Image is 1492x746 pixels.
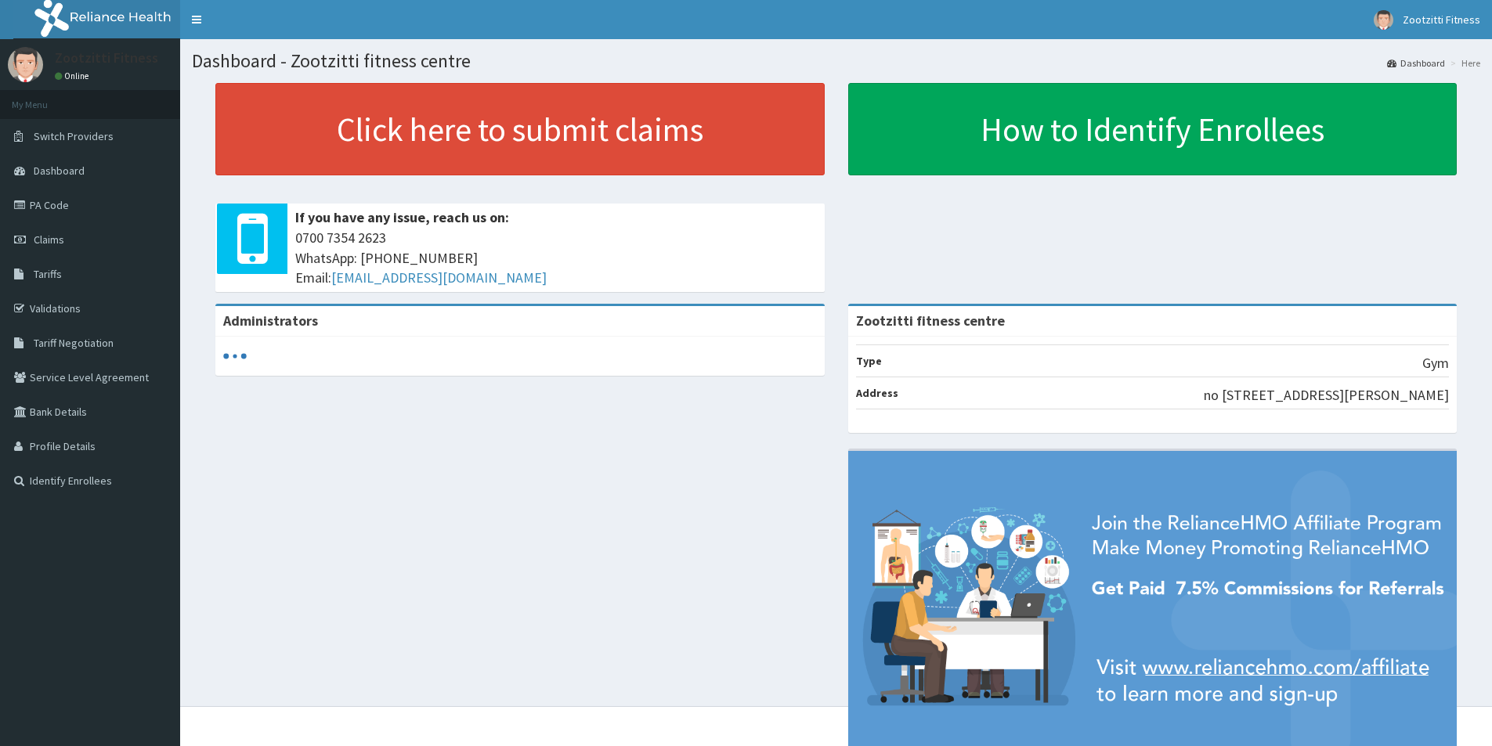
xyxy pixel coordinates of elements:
b: Administrators [223,312,318,330]
b: Address [856,386,898,400]
svg: audio-loading [223,344,247,368]
p: no [STREET_ADDRESS][PERSON_NAME] [1204,385,1449,405]
span: Dashboard [34,164,85,178]
img: User Image [8,47,43,82]
img: User Image [1374,10,1393,30]
strong: Zootzitti fitness centre [856,312,1005,330]
p: Gym [1422,353,1449,373]
h1: Dashboard - Zootzitti fitness centre [192,51,1480,71]
p: Zootzitti Fitness [55,51,158,65]
span: Tariff Negotiation [34,336,114,350]
span: 0700 7354 2623 WhatsApp: [PHONE_NUMBER] Email: [295,228,817,288]
li: Here [1447,56,1480,70]
a: How to Identify Enrollees [848,83,1458,175]
b: Type [856,354,882,368]
span: Zootzitti Fitness [1403,13,1480,27]
span: Switch Providers [34,129,114,143]
span: Claims [34,232,64,247]
a: Dashboard [1387,56,1445,70]
b: If you have any issue, reach us on: [295,208,509,226]
span: Tariffs [34,267,62,281]
a: Click here to submit claims [215,83,825,175]
a: [EMAIL_ADDRESS][DOMAIN_NAME] [331,268,547,287]
a: Online [55,70,92,81]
